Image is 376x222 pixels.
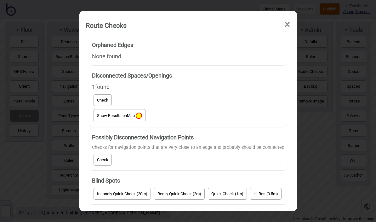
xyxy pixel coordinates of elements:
button: Really Quick Check (2m) [154,188,205,200]
span: Map [127,113,135,118]
span: × [284,14,291,35]
h4: Possibly Disconnected Navigation Points [92,132,284,143]
button: Hi-Res (0.5m) [250,188,282,200]
button: Insanely Quick Check (20m) [94,188,151,200]
h4: Blind Spots [92,175,284,186]
h4: Orphaned Edges [92,39,284,51]
h4: Disconnected Spaces/Openings [92,70,284,81]
div: Checks for navigation points that are very close to an edge and probably should be connected [92,143,284,152]
div: Route Checks [86,19,127,32]
button: Show Results onMap [94,109,145,122]
button: Quick Check (1m) [208,188,247,200]
span: None found [92,53,121,60]
span: Show Results on [97,113,142,118]
button: Check [94,94,112,106]
button: Check [94,154,112,166]
div: 1 found [92,81,284,93]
